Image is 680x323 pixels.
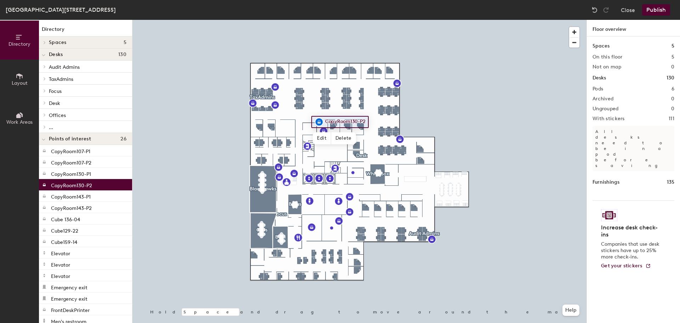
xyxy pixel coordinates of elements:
[118,52,126,57] span: 130
[49,52,63,57] span: Desks
[621,4,635,16] button: Close
[49,124,53,130] span: ...
[671,106,674,112] h2: 0
[593,64,621,70] h2: Not on map
[51,305,90,313] p: FrontDeskPrinter
[51,283,87,291] p: Emergency exit
[313,132,331,144] span: Edit
[120,136,126,142] span: 26
[601,263,642,269] span: Get your stickers
[671,96,674,102] h2: 0
[12,80,28,86] span: Layout
[49,64,80,70] span: Audit Admins
[587,20,680,37] h1: Floor overview
[593,178,619,186] h1: Furnishings
[51,294,87,302] p: Emergency exit
[671,86,674,92] h2: 6
[331,132,356,144] span: Delete
[49,112,66,118] span: Offices
[6,119,33,125] span: Work Areas
[593,96,613,102] h2: Archived
[51,203,92,211] p: CopyRoom143-P2
[51,158,91,166] p: CopyRoom107-P2
[49,100,60,106] span: Desk
[49,40,67,45] span: Spaces
[593,126,674,171] p: All desks need to be in a pod before saving
[51,249,70,257] p: Elevator
[49,76,73,82] span: TaxAdmins
[593,106,619,112] h2: Ungrouped
[667,178,674,186] h1: 135
[671,64,674,70] h2: 0
[642,4,670,16] button: Publish
[51,226,78,234] p: Cube129-22
[6,5,116,14] div: [GEOGRAPHIC_DATA][STREET_ADDRESS]
[601,263,651,269] a: Get your stickers
[51,260,70,268] p: Elevator
[593,86,603,92] h2: Pods
[591,6,598,13] img: Undo
[49,88,62,94] span: Focus
[671,42,674,50] h1: 5
[8,41,30,47] span: Directory
[601,209,617,221] img: Sticker logo
[593,74,606,82] h1: Desks
[124,40,126,45] span: 5
[51,192,91,200] p: CopyRoom143-P1
[51,146,90,155] p: CopyRoom107-P1
[671,54,674,60] h2: 5
[601,224,662,238] h4: Increase desk check-ins
[49,136,91,142] span: Points of interest
[602,6,610,13] img: Redo
[593,42,610,50] h1: Spaces
[593,116,625,122] h2: With stickers
[51,271,70,279] p: Elevator
[593,54,623,60] h2: On this floor
[39,26,132,37] h1: Directory
[667,74,674,82] h1: 130
[51,180,92,189] p: CopyRoom130-P2
[669,116,674,122] h2: 111
[601,241,662,260] p: Companies that use desk stickers have up to 25% more check-ins.
[562,305,579,316] button: Help
[51,169,91,177] p: CopyRoom130-P1
[51,215,80,223] p: Cube 136-04
[51,237,77,245] p: Cube159-14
